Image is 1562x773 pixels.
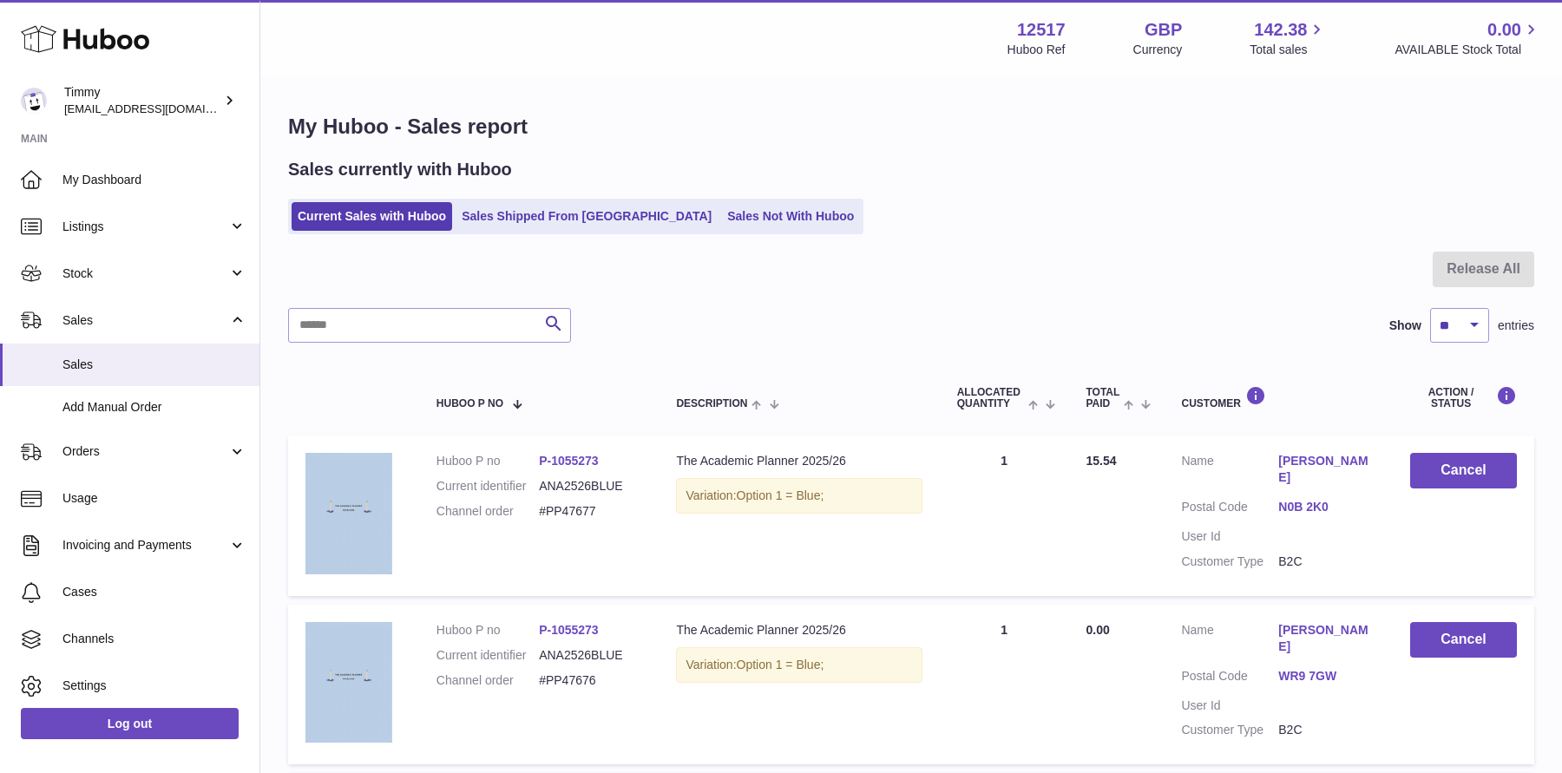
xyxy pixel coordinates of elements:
[1086,387,1119,409] span: Total paid
[64,84,220,117] div: Timmy
[62,584,246,600] span: Cases
[1487,18,1521,42] span: 0.00
[62,172,246,188] span: My Dashboard
[436,672,539,689] dt: Channel order
[436,453,539,469] dt: Huboo P no
[539,503,641,520] dd: #PP47677
[1250,18,1327,58] a: 142.38 Total sales
[62,443,228,460] span: Orders
[1181,554,1278,570] dt: Customer Type
[940,605,1069,764] td: 1
[676,647,922,683] div: Variation:
[1181,386,1375,409] div: Customer
[1498,318,1534,334] span: entries
[62,219,228,235] span: Listings
[1410,453,1517,488] button: Cancel
[1017,18,1066,42] strong: 12517
[1395,42,1541,58] span: AVAILABLE Stock Total
[21,88,47,114] img: support@pumpkinproductivity.org
[1278,722,1375,738] dd: B2C
[1181,453,1278,490] dt: Name
[436,622,539,639] dt: Huboo P no
[292,202,452,231] a: Current Sales with Huboo
[1086,623,1109,637] span: 0.00
[1181,698,1278,714] dt: User Id
[1145,18,1182,42] strong: GBP
[940,436,1069,595] td: 1
[676,453,922,469] div: The Academic Planner 2025/26
[539,623,599,637] a: P-1055273
[1410,386,1517,409] div: Action / Status
[1181,622,1278,659] dt: Name
[62,312,228,329] span: Sales
[1254,18,1307,42] span: 142.38
[539,454,599,468] a: P-1055273
[1389,318,1421,334] label: Show
[456,202,718,231] a: Sales Shipped From [GEOGRAPHIC_DATA]
[62,490,246,507] span: Usage
[1395,18,1541,58] a: 0.00 AVAILABLE Stock Total
[1278,554,1375,570] dd: B2C
[436,503,539,520] dt: Channel order
[64,102,255,115] span: [EMAIL_ADDRESS][DOMAIN_NAME]
[1007,42,1066,58] div: Huboo Ref
[1181,528,1278,545] dt: User Id
[539,647,641,664] dd: ANA2526BLUE
[1181,722,1278,738] dt: Customer Type
[737,658,824,671] span: Option 1 = Blue;
[1133,42,1183,58] div: Currency
[62,265,228,282] span: Stock
[737,488,824,502] span: Option 1 = Blue;
[1278,668,1375,685] a: WR9 7GW
[436,398,503,409] span: Huboo P no
[957,387,1024,409] span: ALLOCATED Quantity
[676,398,747,409] span: Description
[1278,499,1375,515] a: N0B 2K0
[539,672,641,689] dd: #PP47676
[436,478,539,495] dt: Current identifier
[62,399,246,416] span: Add Manual Order
[1278,453,1375,486] a: [PERSON_NAME]
[62,537,228,554] span: Invoicing and Payments
[62,678,246,694] span: Settings
[305,453,392,574] img: 125171755599458.png
[305,622,392,744] img: 125171755599458.png
[288,158,512,181] h2: Sales currently with Huboo
[62,357,246,373] span: Sales
[1086,454,1116,468] span: 15.54
[1181,668,1278,689] dt: Postal Code
[21,708,239,739] a: Log out
[1181,499,1278,520] dt: Postal Code
[1278,622,1375,655] a: [PERSON_NAME]
[436,647,539,664] dt: Current identifier
[676,478,922,514] div: Variation:
[539,478,641,495] dd: ANA2526BLUE
[1410,622,1517,658] button: Cancel
[721,202,860,231] a: Sales Not With Huboo
[676,622,922,639] div: The Academic Planner 2025/26
[1250,42,1327,58] span: Total sales
[288,113,1534,141] h1: My Huboo - Sales report
[62,631,246,647] span: Channels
